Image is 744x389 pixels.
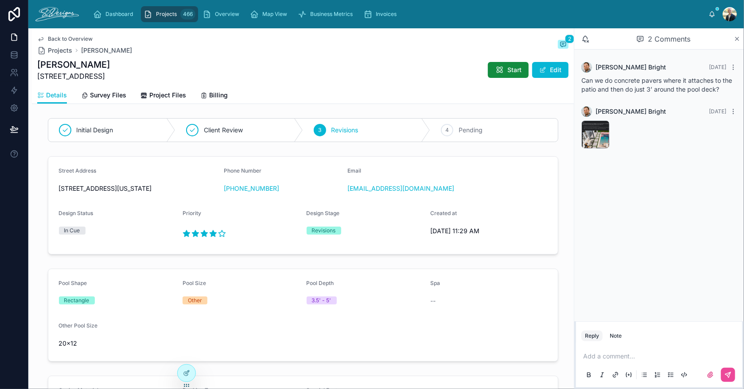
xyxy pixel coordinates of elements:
[188,297,202,304] div: Other
[709,64,726,70] span: [DATE]
[648,34,690,44] span: 2 Comments
[581,331,603,341] button: Reply
[430,227,547,235] span: [DATE] 11:29 AM
[312,297,331,304] div: 3.5' - 5'
[183,280,206,286] span: Pool Size
[430,210,457,216] span: Created at
[331,126,358,135] span: Revisions
[105,11,133,18] span: Dashboard
[90,6,139,22] a: Dashboard
[141,6,198,22] a: Projects466
[430,280,440,286] span: Spa
[200,6,245,22] a: Overview
[35,7,79,21] img: App logo
[149,91,186,100] span: Project Files
[318,127,321,134] span: 3
[48,35,93,42] span: Back to Overview
[596,63,666,72] span: [PERSON_NAME] Bright
[565,35,574,43] span: 2
[204,126,243,135] span: Client Review
[596,107,666,116] span: [PERSON_NAME] Bright
[488,62,529,78] button: Start
[59,210,93,216] span: Design Status
[310,11,353,18] span: Business Metrics
[215,11,239,18] span: Overview
[376,11,397,18] span: Invoices
[37,87,67,104] a: Details
[558,40,569,50] button: 2
[459,126,483,135] span: Pending
[307,210,340,216] span: Design Stage
[361,6,403,22] a: Invoices
[59,322,98,329] span: Other Pool Size
[507,65,522,74] span: Start
[64,227,80,235] div: In Cue
[295,6,359,22] a: Business Metrics
[81,87,126,105] a: Survey Files
[140,87,186,105] a: Project Files
[37,35,93,42] a: Back to Overview
[606,331,625,341] button: Note
[200,87,228,105] a: Billing
[224,167,261,174] span: Phone Number
[59,167,97,174] span: Street Address
[709,108,726,115] span: [DATE]
[445,127,449,134] span: 4
[430,297,436,305] span: --
[348,167,362,174] span: Email
[81,46,132,55] a: [PERSON_NAME]
[532,62,569,78] button: Edit
[46,91,67,100] span: Details
[48,46,72,55] span: Projects
[59,339,176,348] span: 20x12
[59,280,87,286] span: Pool Shape
[59,184,217,193] span: [STREET_ADDRESS][US_STATE]
[581,77,732,93] span: Can we do concrete pavers where it attaches to the patio and then do just 3’ around the pool deck?
[37,71,110,81] span: [STREET_ADDRESS]
[86,4,709,24] div: scrollable content
[64,297,90,304] div: Rectangle
[37,58,110,71] h1: [PERSON_NAME]
[209,91,228,100] span: Billing
[90,91,126,100] span: Survey Files
[37,46,72,55] a: Projects
[312,227,336,235] div: Revisions
[224,184,279,193] a: [PHONE_NUMBER]
[348,184,455,193] a: [EMAIL_ADDRESS][DOMAIN_NAME]
[180,9,195,19] div: 466
[307,280,334,286] span: Pool Depth
[183,210,201,216] span: Priority
[156,11,177,18] span: Projects
[77,126,113,135] span: Initial Design
[262,11,287,18] span: Map View
[247,6,293,22] a: Map View
[610,332,622,339] div: Note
